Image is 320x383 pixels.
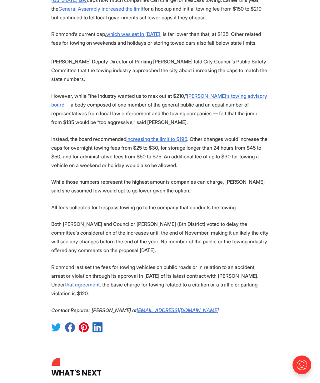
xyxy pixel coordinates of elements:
[51,220,269,255] p: Both [PERSON_NAME] and Councilor [PERSON_NAME] (8th District) voted to delay the committee’s cons...
[51,93,267,108] a: [PERSON_NAME]’s towing advisory board
[51,177,269,195] p: While those numbers represent the highest amounts companies can charge, [PERSON_NAME] said she as...
[51,307,137,313] em: Contact Reporter [PERSON_NAME] at
[51,92,269,127] p: However, while “the industry wanted us to max out at $210,” — a body composed of one member of th...
[51,263,269,298] p: Richmond last set the fees for towing vehicles on public roads or in relation to an accident, arr...
[51,135,269,170] p: Instead, the board recommended . Other changes would increase the caps for overnight towing fees ...
[287,352,320,383] iframe: portal-trigger
[126,136,187,142] a: increasing the limit to $195
[137,307,219,313] a: [EMAIL_ADDRESS][DOMAIN_NAME]
[51,30,269,47] p: Richmond’s current cap, , is far lower than that, at $135. Other related fees for towing on weeke...
[51,57,269,83] p: [PERSON_NAME] Deputy Director of Parking [PERSON_NAME] told City Council’s Public Safety Committe...
[65,281,100,288] a: that agreement
[51,359,269,379] h4: What's Next
[106,31,160,37] a: which was set in [DATE]
[51,203,269,212] p: All fees collected for trespass towing go to the company that conducts the towing.
[58,6,143,12] a: General Assembly increased the limit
